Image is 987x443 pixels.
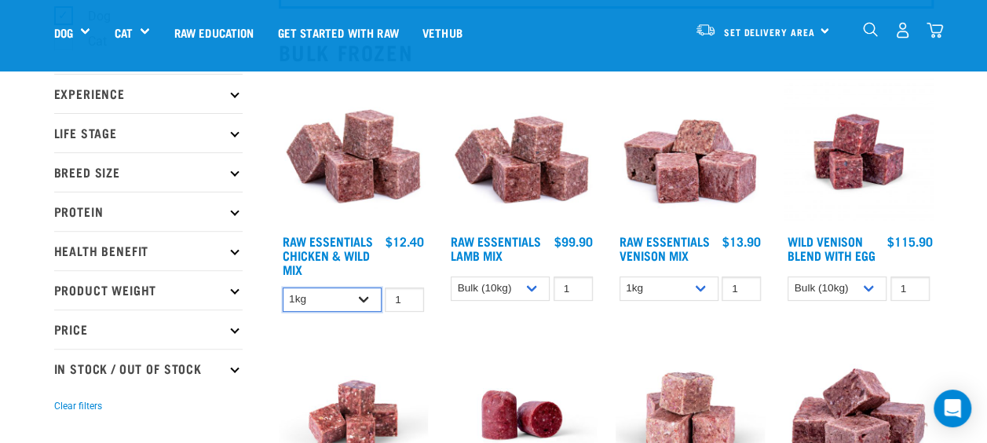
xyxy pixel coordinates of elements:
div: $99.90 [554,234,593,248]
p: Price [54,309,243,349]
button: Clear filters [54,399,102,413]
div: $13.90 [722,234,761,248]
img: ?1041 RE Lamb Mix 01 [447,77,597,227]
img: Pile Of Cubed Chicken Wild Meat Mix [279,77,429,227]
p: Product Weight [54,270,243,309]
p: Experience [54,74,243,113]
a: Raw Essentials Lamb Mix [451,237,541,258]
p: In Stock / Out Of Stock [54,349,243,388]
a: Wild Venison Blend with Egg [788,237,876,258]
a: Cat [114,24,132,42]
input: 1 [722,276,761,301]
img: home-icon-1@2x.png [863,22,878,37]
img: Venison Egg 1616 [784,77,934,227]
div: $12.40 [386,234,424,248]
input: 1 [385,287,424,312]
a: Get started with Raw [266,1,411,64]
img: 1113 RE Venison Mix 01 [616,77,766,227]
input: 1 [890,276,930,301]
div: $115.90 [886,234,932,248]
a: Raw Education [162,1,265,64]
span: Set Delivery Area [724,29,815,35]
a: Vethub [411,1,474,64]
p: Health Benefit [54,231,243,270]
a: Dog [54,24,73,42]
p: Protein [54,192,243,231]
a: Raw Essentials Chicken & Wild Mix [283,237,373,273]
p: Life Stage [54,113,243,152]
img: user.png [894,22,911,38]
img: van-moving.png [695,23,716,37]
a: Raw Essentials Venison Mix [620,237,710,258]
input: 1 [554,276,593,301]
p: Breed Size [54,152,243,192]
img: home-icon@2x.png [927,22,943,38]
div: Open Intercom Messenger [934,390,971,427]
